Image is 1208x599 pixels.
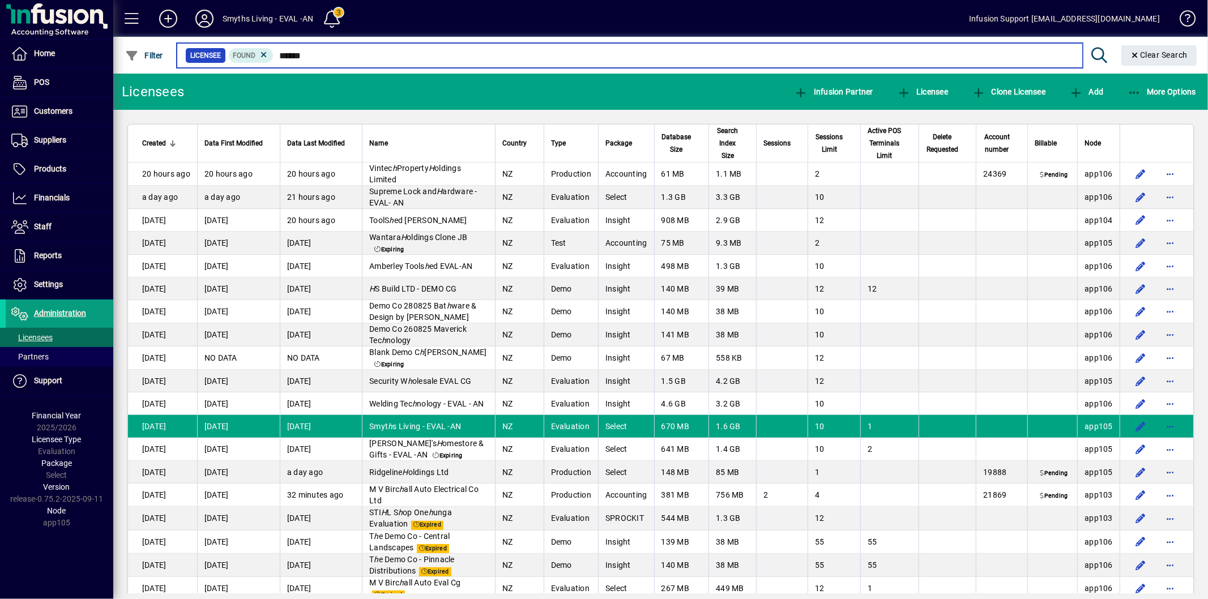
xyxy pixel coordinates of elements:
span: Active POS Terminals Limit [868,125,901,162]
button: Edit [1132,257,1150,275]
div: Country [502,137,537,149]
a: POS [6,69,113,97]
button: Edit [1132,440,1150,458]
td: NZ [495,162,544,186]
button: More options [1161,234,1179,252]
button: Edit [1132,395,1150,413]
td: 61 MB [654,162,709,186]
span: Support [34,376,62,385]
button: More options [1161,326,1179,344]
span: Delete Requested [926,131,959,156]
td: Insight [598,209,654,232]
td: 20 hours ago [197,162,280,186]
td: 1.3 GB [654,186,709,209]
span: Expiring [372,361,407,370]
td: a day ago [128,186,197,209]
button: Infusion Partner [791,82,876,102]
td: 20 hours ago [128,162,197,186]
td: [DATE] [280,277,362,300]
td: Demo [544,300,599,323]
td: [DATE] [128,438,197,461]
span: app106.prod.infusionbusinesssoftware.com [1085,284,1113,293]
td: 3.2 GB [708,392,756,415]
span: app105.prod.infusionbusinesssoftware.com [1085,238,1113,247]
span: Search Index Size [716,125,739,162]
a: Suppliers [6,126,113,155]
td: 908 MB [654,209,709,232]
button: More options [1161,509,1179,527]
a: Settings [6,271,113,299]
span: Pending [1038,170,1070,179]
a: Customers [6,97,113,126]
button: Edit [1132,326,1150,344]
td: [DATE] [197,232,280,255]
td: 1.6 GB [708,415,756,438]
span: Sessions Limit [815,131,843,156]
td: 12 [808,346,860,370]
td: [DATE] [280,232,362,255]
td: [DATE] [128,323,197,346]
div: Delete Requested [926,131,970,156]
span: Staff [34,222,52,231]
span: Customers [34,106,72,115]
em: H [403,468,408,477]
td: [DATE] [197,277,280,300]
td: Insight [598,346,654,370]
button: Edit [1132,509,1150,527]
td: 12 [808,209,860,232]
td: Production [544,461,599,484]
span: app106.prod.infusionbusinesssoftware.com [1085,353,1113,362]
td: 558 KB [708,346,756,370]
td: [DATE] [280,300,362,323]
td: [DATE] [197,461,280,484]
td: [DATE] [280,415,362,438]
td: [DATE] [280,323,362,346]
button: Edit [1132,302,1150,320]
button: Edit [1132,165,1150,183]
span: S Build LTD - DEMO CG [369,284,457,293]
td: Demo [544,277,599,300]
span: Reports [34,251,62,260]
div: Node [1085,137,1113,149]
span: app106.prod.infusionbusinesssoftware.com [1085,169,1113,178]
span: Amberley Tools ed EVAL-AN [369,262,472,271]
button: More options [1161,165,1179,183]
td: [DATE] [280,370,362,392]
td: Select [598,461,654,484]
td: Evaluation [544,186,599,209]
td: [DATE] [280,438,362,461]
span: app106.prod.infusionbusinesssoftware.com [1085,330,1113,339]
td: NZ [495,255,544,277]
td: [DATE] [128,392,197,415]
button: More options [1161,280,1179,298]
button: More options [1161,395,1179,413]
div: Type [551,137,592,149]
td: [DATE] [197,415,280,438]
span: app106.prod.infusionbusinesssoftware.com [1085,399,1113,408]
td: Select [598,186,654,209]
button: Clone Licensee [969,82,1048,102]
a: Staff [6,213,113,241]
div: Name [369,137,488,149]
td: Select [598,438,654,461]
a: Support [6,367,113,395]
button: Add [150,8,186,29]
td: 4.2 GB [708,370,756,392]
button: More options [1161,556,1179,574]
td: NZ [495,300,544,323]
span: Billable [1035,137,1057,149]
td: Insight [598,255,654,277]
button: Add [1066,82,1106,102]
span: More Options [1128,87,1197,96]
td: 2 [808,232,860,255]
span: Licensee [897,87,949,96]
a: Home [6,40,113,68]
span: Smyt s Living - EVAL -AN [369,422,461,431]
span: Expiring [372,245,407,254]
td: 1 [808,461,860,484]
div: Smyths Living - EVAL -AN [223,10,313,28]
span: Suppliers [34,135,66,144]
button: Edit [1132,486,1150,504]
div: Search Index Size [716,125,749,162]
button: Edit [1132,211,1150,229]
